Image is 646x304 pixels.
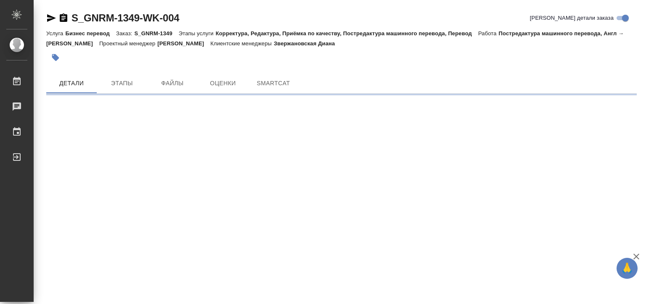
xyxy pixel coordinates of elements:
[617,258,638,279] button: 🙏
[46,13,56,23] button: Скопировать ссылку для ЯМессенджера
[216,30,478,37] p: Корректура, Редактура, Приёмка по качеству, Постредактура машинного перевода, Перевод
[210,40,274,47] p: Клиентские менеджеры
[274,40,341,47] p: Звержановская Диана
[71,12,179,24] a: S_GNRM-1349-WK-004
[620,259,634,277] span: 🙏
[116,30,134,37] p: Заказ:
[46,48,65,67] button: Добавить тэг
[179,30,216,37] p: Этапы услуги
[102,78,142,89] span: Этапы
[58,13,69,23] button: Скопировать ссылку
[530,14,614,22] span: [PERSON_NAME] детали заказа
[65,30,116,37] p: Бизнес перевод
[51,78,92,89] span: Детали
[99,40,157,47] p: Проектный менеджер
[253,78,294,89] span: SmartCat
[478,30,499,37] p: Работа
[152,78,193,89] span: Файлы
[46,30,65,37] p: Услуга
[203,78,243,89] span: Оценки
[134,30,178,37] p: S_GNRM-1349
[157,40,210,47] p: [PERSON_NAME]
